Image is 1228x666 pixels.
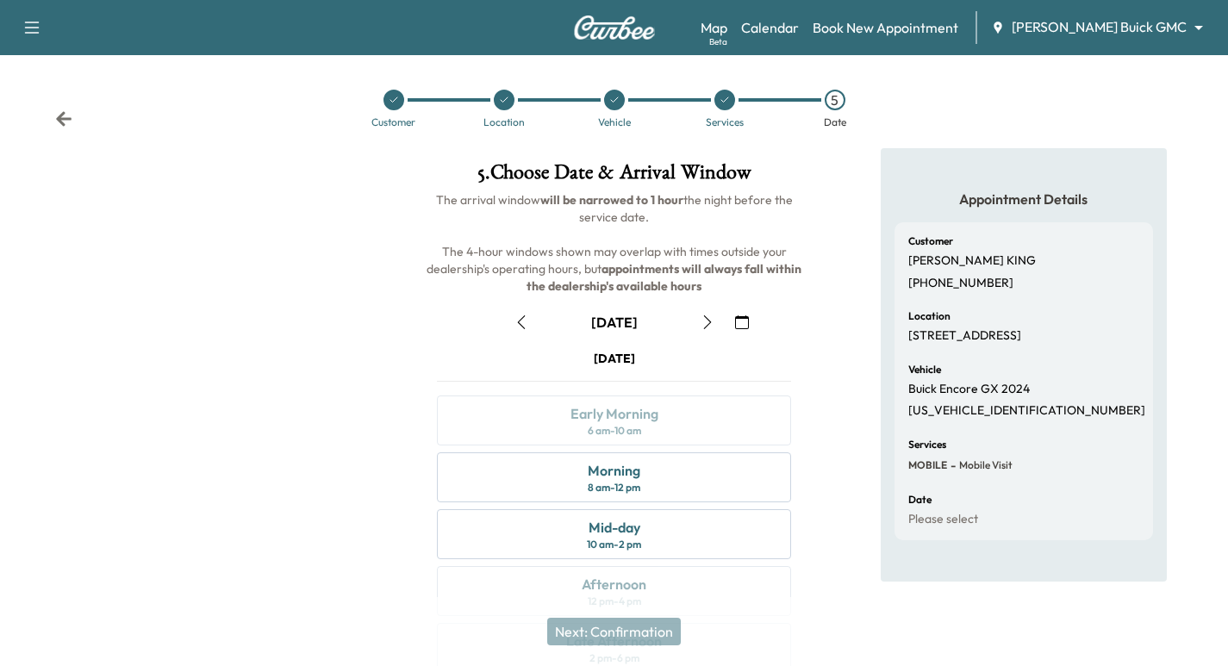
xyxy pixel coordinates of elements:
span: [PERSON_NAME] Buick GMC [1012,17,1187,37]
div: Date [824,117,846,128]
div: Services [706,117,744,128]
div: Vehicle [598,117,631,128]
h6: Location [908,311,951,321]
span: - [947,457,956,474]
div: Back [55,110,72,128]
h6: Services [908,439,946,450]
div: [DATE] [591,313,638,332]
p: [STREET_ADDRESS] [908,328,1021,344]
div: 10 am - 2 pm [587,538,641,551]
p: [PERSON_NAME] KING [908,253,1036,269]
p: Please select [908,512,978,527]
div: Morning [588,460,640,481]
div: Location [483,117,525,128]
span: Mobile Visit [956,458,1013,472]
p: Buick Encore GX 2024 [908,382,1030,397]
h5: Appointment Details [895,190,1153,209]
span: MOBILE [908,458,947,472]
div: Beta [709,35,727,48]
p: [PHONE_NUMBER] [908,276,1013,291]
div: 5 [825,90,845,110]
span: The arrival window the night before the service date. The 4-hour windows shown may overlap with t... [427,192,804,294]
b: appointments will always fall within the dealership's available hours [527,261,804,294]
h6: Customer [908,236,953,246]
a: Book New Appointment [813,17,958,38]
p: [US_VEHICLE_IDENTIFICATION_NUMBER] [908,403,1145,419]
div: Customer [371,117,415,128]
h6: Date [908,495,932,505]
img: Curbee Logo [573,16,656,40]
h1: 5 . Choose Date & Arrival Window [423,162,805,191]
div: 8 am - 12 pm [588,481,640,495]
a: Calendar [741,17,799,38]
div: Mid-day [589,517,640,538]
h6: Vehicle [908,364,941,375]
b: will be narrowed to 1 hour [540,192,683,208]
a: MapBeta [701,17,727,38]
div: [DATE] [594,350,635,367]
